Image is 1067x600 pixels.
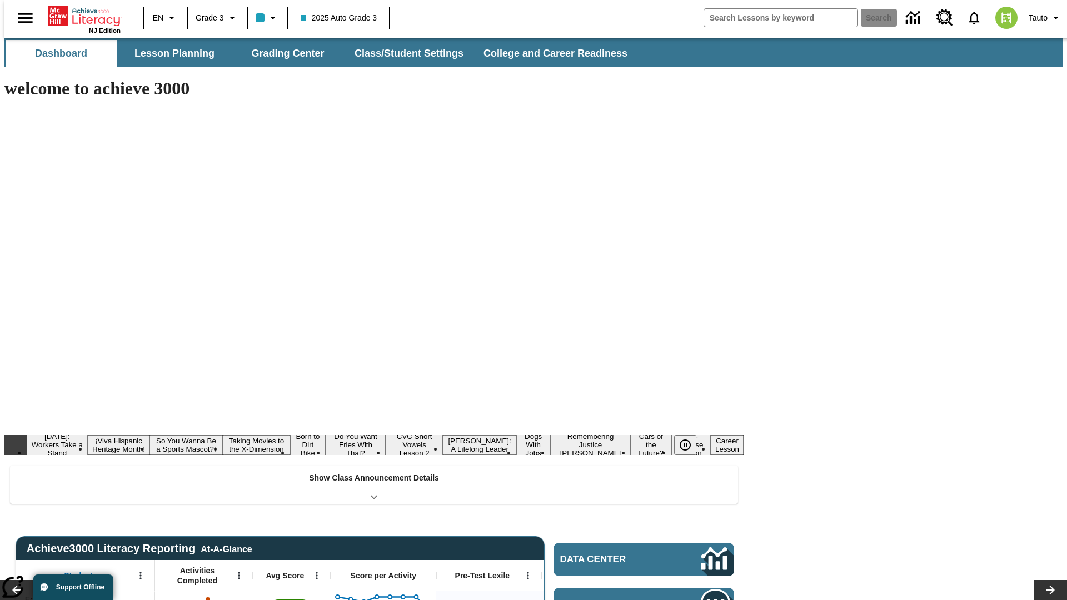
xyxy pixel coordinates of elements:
[223,435,291,455] button: Slide 4 Taking Movies to the X-Dimension
[989,3,1024,32] button: Select a new avatar
[27,431,88,459] button: Slide 1 Labor Day: Workers Take a Stand
[930,3,960,33] a: Resource Center, Will open in new tab
[56,583,104,591] span: Support Offline
[346,40,472,67] button: Class/Student Settings
[153,12,163,24] span: EN
[4,78,744,99] h1: welcome to achieve 3000
[132,567,149,584] button: Open Menu
[704,9,857,27] input: search field
[351,571,417,581] span: Score per Activity
[386,431,443,459] button: Slide 7 CVC Short Vowels Lesson 2
[64,571,93,581] span: Student
[89,27,121,34] span: NJ Edition
[1024,8,1067,28] button: Profile/Settings
[308,567,325,584] button: Open Menu
[27,542,252,555] span: Achieve3000 Literacy Reporting
[48,4,121,34] div: Home
[119,40,230,67] button: Lesson Planning
[161,566,234,586] span: Activities Completed
[10,466,738,504] div: Show Class Announcement Details
[149,435,222,455] button: Slide 3 So You Wanna Be a Sports Mascot?!
[455,571,510,581] span: Pre-Test Lexile
[711,435,744,455] button: Slide 13 Career Lesson
[6,40,117,67] button: Dashboard
[290,431,325,459] button: Slide 5 Born to Dirt Bike
[232,40,343,67] button: Grading Center
[266,571,304,581] span: Avg Score
[674,435,707,455] div: Pause
[48,5,121,27] a: Home
[301,12,377,24] span: 2025 Auto Grade 3
[148,8,183,28] button: Language: EN, Select a language
[201,542,252,554] div: At-A-Glance
[674,435,696,455] button: Pause
[631,431,671,459] button: Slide 11 Cars of the Future?
[960,3,989,32] a: Notifications
[1029,12,1048,24] span: Tauto
[671,431,711,459] button: Slide 12 Pre-release lesson
[326,431,386,459] button: Slide 6 Do You Want Fries With That?
[475,40,636,67] button: College and Career Readiness
[33,574,113,600] button: Support Offline
[1034,580,1067,600] button: Lesson carousel, Next
[520,567,536,584] button: Open Menu
[995,7,1018,29] img: avatar image
[231,567,247,584] button: Open Menu
[4,38,1063,67] div: SubNavbar
[251,8,284,28] button: Class color is light blue. Change class color
[899,3,930,33] a: Data Center
[196,12,224,24] span: Grade 3
[309,472,439,484] p: Show Class Announcement Details
[554,543,734,576] a: Data Center
[550,431,630,459] button: Slide 10 Remembering Justice O'Connor
[443,435,516,455] button: Slide 8 Dianne Feinstein: A Lifelong Leader
[191,8,243,28] button: Grade: Grade 3, Select a grade
[560,554,664,565] span: Data Center
[88,435,150,455] button: Slide 2 ¡Viva Hispanic Heritage Month!
[4,40,637,67] div: SubNavbar
[516,431,550,459] button: Slide 9 Dogs With Jobs
[9,2,42,34] button: Open side menu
